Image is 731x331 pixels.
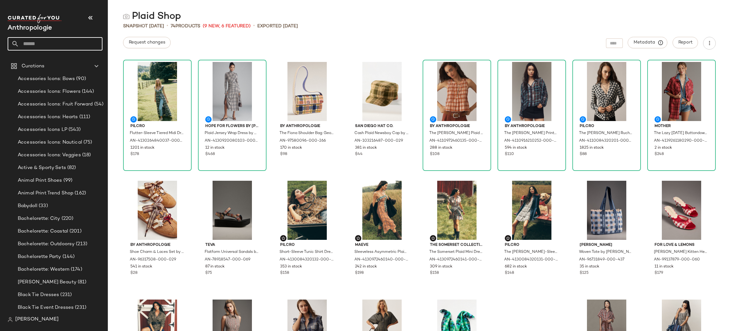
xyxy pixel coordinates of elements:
span: Short-Sleeve Tunic Shirt Dress by Pilcro in Brown, Women's, Size: 2 X, Polyamide/Viscose at Anthr... [280,249,333,255]
span: (220) [60,215,74,222]
div: Plaid Shop [123,10,181,23]
span: Animal Print Shoes [18,177,62,184]
span: Report [678,40,693,45]
span: $110 [505,152,514,157]
span: AN-97580096-000-266 [280,138,326,144]
span: Black Tie Event Dresses [18,304,74,311]
span: [PERSON_NAME] [15,316,59,323]
span: Bachelorette: City [18,215,60,222]
span: AN-4130972460140-000-000 [354,257,408,263]
span: (144) [61,253,75,260]
span: $44 [355,152,363,157]
span: (174) [69,266,82,273]
span: [PERSON_NAME] Kitten Heels by For Love & Lemons in Red, Women's, Size: 38, Rubber/Polyurethane at... [654,249,708,255]
button: Report [673,37,698,48]
span: By Anthropologie [430,124,484,129]
span: 594 in stock [505,145,527,151]
span: $108 [430,152,439,157]
span: (90) [75,75,86,83]
span: $148 [505,270,514,276]
span: The [PERSON_NAME] Ruched Collared Blouse by Pilcro in Black, Women's, Size: L P, Polyester/Viscos... [579,131,633,136]
img: cfy_white_logo.C9jOOHJF.svg [8,14,62,23]
span: The Lazy [DATE] Buttondown Shirt by MOTHER in Pink, Women's, Size: Large, Cotton at Anthropologie [654,131,708,136]
span: $28 [130,270,137,276]
span: Snapshot [DATE] [123,23,164,30]
span: Babydoll [18,202,37,210]
button: Request changes [123,37,171,48]
span: $98 [280,152,287,157]
span: AN-4110972460135-000-089 [429,138,483,144]
span: (543) [67,126,81,133]
span: Pilcro [130,124,184,129]
img: 4130920080103_015_b [200,62,264,121]
span: AN-4139261180290-000-062 [654,138,708,144]
span: By Anthropologie [280,124,334,129]
span: (33) [37,202,48,210]
span: Accessories Icons LP [18,126,67,133]
span: $178 [130,152,139,157]
span: AN-96317508-000-029 [130,257,176,263]
span: (81) [76,279,87,286]
span: $125 [580,270,589,276]
span: (144) [81,88,94,95]
span: (54) [93,101,104,108]
span: $179 [655,270,663,276]
img: 96317508_029_b [125,181,189,240]
span: $75 [205,270,212,276]
span: 541 in stock [130,264,152,270]
span: 12 in stock [205,145,225,151]
span: 682 in stock [505,264,527,270]
span: 2 in stock [655,145,672,151]
span: MOTHER [655,124,708,129]
span: 353 in stock [280,264,302,270]
span: Maeve [355,242,409,248]
span: $88 [580,152,587,157]
img: svg%3e [8,317,13,322]
span: Accessories Icons: Veggies [18,152,81,159]
span: AN-4110084320201-000-587 [579,138,633,144]
img: 78918547_069_b [200,181,264,240]
span: 11 in stock [655,264,674,270]
img: 4130972460141_038_b14 [425,181,489,240]
span: Current Company Name [8,25,52,31]
span: 1201 in stock [130,145,155,151]
img: svg%3e [506,236,510,240]
span: AN-4130972460141-000-038 [429,257,483,263]
span: 1825 in stock [580,145,604,151]
img: svg%3e [356,236,360,240]
span: Bachelorette: Western [18,266,69,273]
span: The [PERSON_NAME] Plaid Pleated Tank Top by Anthropologie, Women's, Size: Small, Cotton/Elastane [429,131,483,136]
span: The Somerset Plaid Mini Dress by The Somerset Collection by Anthropologie in Green, Women's, Size... [429,249,483,255]
span: AN-4130084320131-000-018 [504,257,558,263]
span: Metadata [633,40,662,45]
span: • [253,22,255,30]
span: AN-78918547-000-069 [205,257,250,263]
span: Sleeveless Asymmetric Plaid Mix Midi Dress by [PERSON_NAME], Women's, Size: Medium, Viscose/Modal... [354,249,408,255]
span: The [PERSON_NAME] Printed Blouse by Anthropologie in Purple, Women's, Size: Small, Viscose [504,131,558,136]
span: Teva [205,242,259,248]
span: 288 in stock [430,145,452,151]
span: Bachelorette: Outdoorsy [18,240,75,248]
span: $198 [355,270,364,276]
div: Products [171,23,200,30]
span: The Somerset Collection by Anthropologie [430,242,484,248]
span: For Love & Lemons [655,242,708,248]
span: Shoe Charm & Laces Set by Anthropologie in Brown, Women's, Polyester/Metal [130,249,184,255]
span: 74 [171,24,175,29]
img: 4130084320132_029_b14 [275,181,339,240]
span: 87 in stock [205,264,225,270]
span: By Anthropologie [130,242,184,248]
span: AN-4110916210252-000-061 [504,138,558,144]
img: 4110916210252_061_b [500,62,564,121]
span: (111) [78,113,90,121]
button: Metadata [628,37,668,48]
img: 4130264840037_038_b [125,62,189,121]
span: Request changes [128,40,165,45]
span: Pilcro [505,242,559,248]
span: $158 [280,270,289,276]
span: Accessories Icons: Fruit Forward [18,101,93,108]
span: Pilcro [280,242,334,248]
span: (75) [82,139,92,146]
img: 4110084320201_587_b [575,62,639,121]
span: (213) [75,240,87,248]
